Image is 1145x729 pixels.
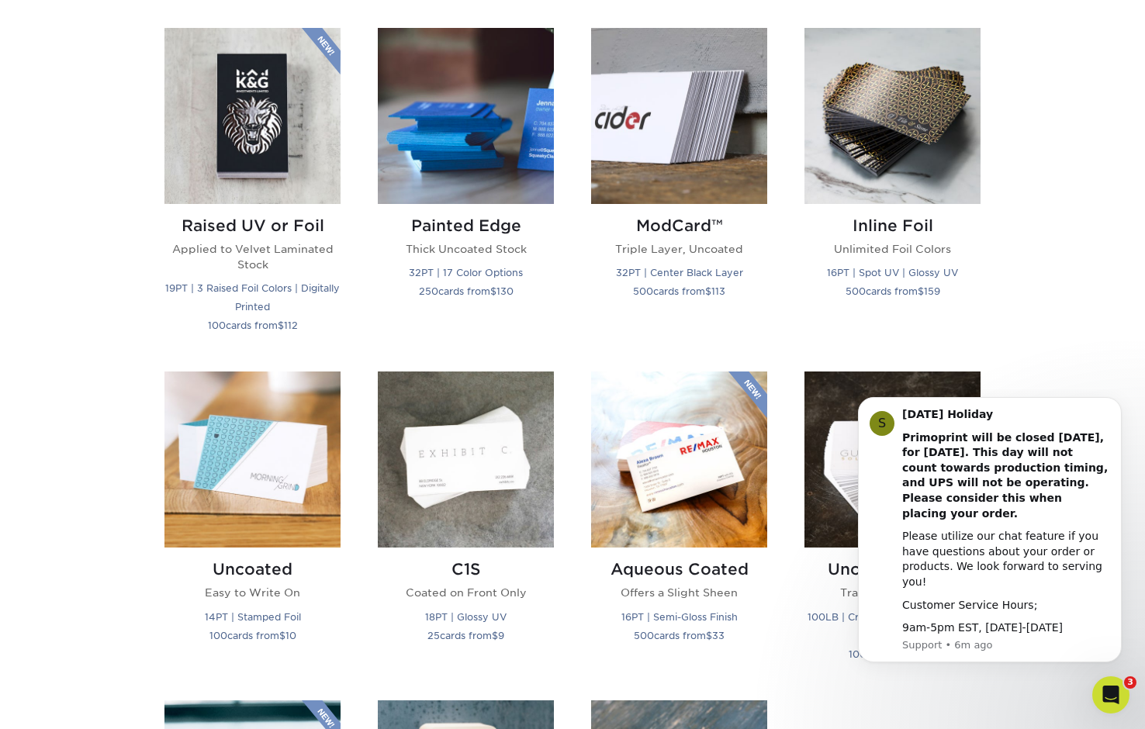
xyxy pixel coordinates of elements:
[591,28,767,354] a: ModCard™ Business Cards ModCard™ Triple Layer, Uncoated 32PT | Center Black Layer 500cards from$113
[808,611,978,641] small: 100LB | Cross-Hatch Texture | 30% Recycled
[633,285,725,297] small: cards from
[419,285,514,297] small: cards from
[804,216,981,235] h2: Inline Foil
[419,285,438,297] span: 250
[32,299,260,316] div: Print Order Status
[164,371,341,681] a: Uncoated Business Cards Uncoated Easy to Write On 14PT | Stamped Foil 100cards from$10
[164,241,341,273] p: Applied to Velvet Laminated Stock
[804,371,981,681] a: Uncoated Linen Business Cards Uncoated Linen Traditional Texture 100LB | Cross-Hatch Texture | 30...
[209,630,227,641] span: 100
[427,630,440,641] span: 25
[846,285,866,297] span: 500
[205,611,301,623] small: 14PT | Stamped Foil
[164,560,341,579] h2: Uncoated
[22,322,288,351] div: Creating Print-Ready Files
[209,630,296,641] small: cards from
[164,371,341,548] img: Uncoated Business Cards
[32,328,260,344] div: Creating Print-Ready Files
[22,379,288,408] div: Spot Gloss File Setup
[378,241,554,257] p: Thick Uncoated Stock
[804,371,981,548] img: Uncoated Linen Business Cards
[591,241,767,257] p: Triple Layer, Uncoated
[591,371,767,548] img: Aqueous Coated Business Cards
[225,25,256,56] img: Profile image for Erica
[1092,676,1129,713] iframe: To enrich screen reader interactions, please activate Accessibility in Grammarly extension settings
[16,182,295,241] div: Send us a messageWe'll be back online [DATE]
[492,630,498,641] span: $
[207,484,310,546] button: Help
[16,423,294,497] div: Get Free SamplesSee the quality of our products for yourself.
[498,630,504,641] span: 9
[591,371,767,681] a: Aqueous Coated Business Cards Aqueous Coated Offers a Slight Sheen 16PT | Semi-Gloss Finish 500ca...
[166,25,197,56] img: Profile image for Avery
[378,585,554,600] p: Coated on Front Only
[302,28,341,74] img: New Product
[279,630,285,641] span: $
[129,523,182,534] span: Messages
[804,28,981,354] a: Inline Foil Business Cards Inline Foil Unlimited Foil Colors 16PT | Spot UV | Glossy UV 500cards ...
[34,523,69,534] span: Home
[165,282,340,313] small: 19PT | 3 Raised Foil Colors | Digitally Printed
[32,357,260,373] div: Shipping Information and Services
[634,630,725,641] small: cards from
[846,285,940,297] small: cards from
[804,560,981,579] h2: Uncoated Linen
[621,611,738,623] small: 16PT | Semi-Gloss Finish
[32,212,259,228] div: We'll be back online [DATE]
[378,371,554,548] img: C1S Business Cards
[705,285,711,297] span: $
[633,285,653,297] span: 500
[31,31,135,54] img: logo
[918,285,924,297] span: $
[32,385,260,402] div: Spot Gloss File Setup
[728,371,767,418] img: New Product
[924,285,940,297] span: 159
[208,320,298,331] small: cards from
[100,454,268,482] span: See the quality of our products for yourself.
[804,241,981,257] p: Unlimited Foil Colors
[706,630,712,641] span: $
[378,28,554,204] img: Painted Edge Business Cards
[32,264,126,280] span: Search for help
[591,28,767,204] img: ModCard™ Business Cards
[31,136,279,163] p: How can we help?
[490,285,496,297] span: $
[591,585,767,600] p: Offers a Slight Sheen
[591,216,767,235] h2: ModCard™
[195,25,227,56] img: Profile image for Irene
[100,436,278,452] div: Get Free Samples
[827,267,958,278] small: 16PT | Spot UV | Glossy UV
[32,195,259,212] div: Send us a message
[378,371,554,681] a: C1S Business Cards C1S Coated on Front Only 18PT | Glossy UV 25cards from$9
[496,285,514,297] span: 130
[31,110,279,136] p: Hi there 👋
[164,28,341,354] a: Raised UV or Foil Business Cards Raised UV or Foil Applied to Velvet Laminated Stock 19PT | 3 Rai...
[278,320,284,331] span: $
[246,523,271,534] span: Help
[285,630,296,641] span: 10
[22,256,288,287] button: Search for help
[284,320,298,331] span: 112
[1124,676,1136,689] span: 3
[711,285,725,297] span: 113
[427,630,504,641] small: cards from
[409,267,523,278] small: 32PT | 17 Color Options
[378,28,554,354] a: Painted Edge Business Cards Painted Edge Thick Uncoated Stock 32PT | 17 Color Options 250cards fr...
[164,585,341,600] p: Easy to Write On
[164,28,341,204] img: Raised UV or Foil Business Cards
[378,560,554,579] h2: C1S
[4,682,132,724] iframe: Google Customer Reviews
[22,293,288,322] div: Print Order Status
[591,560,767,579] h2: Aqueous Coated
[103,484,206,546] button: Messages
[267,25,295,53] div: Close
[835,389,1145,687] iframe: Intercom notifications message
[804,28,981,204] img: Inline Foil Business Cards
[425,611,507,623] small: 18PT | Glossy UV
